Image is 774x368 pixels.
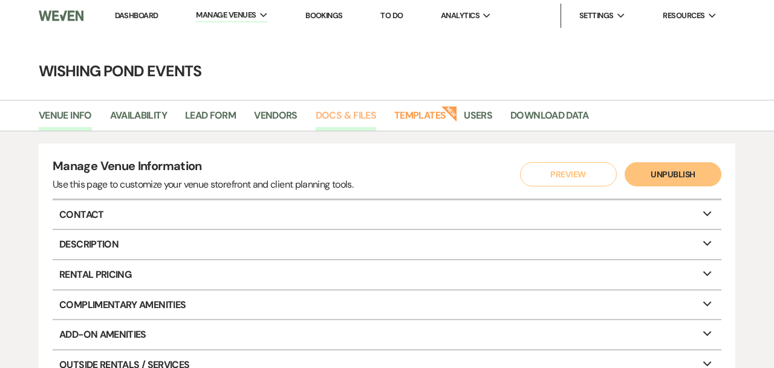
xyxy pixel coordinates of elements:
h4: Manage Venue Information [53,157,353,177]
p: Rental Pricing [53,260,721,289]
p: Description [53,230,721,259]
a: Preview [517,162,614,186]
a: Download Data [510,108,589,131]
a: Dashboard [115,10,158,21]
button: Preview [520,162,617,186]
span: Resources [663,10,704,22]
p: Add-On Amenities [53,320,721,349]
a: Bookings [305,10,343,21]
a: Users [464,108,492,131]
a: Lead Form [185,108,236,131]
a: Docs & Files [316,108,376,131]
a: Vendors [254,108,298,131]
img: Weven Logo [39,3,83,28]
span: Analytics [441,10,480,22]
a: Venue Info [39,108,92,131]
strong: New [441,105,458,122]
a: Templates [394,108,446,131]
span: Settings [579,10,614,22]
p: Contact [53,200,721,229]
div: Use this page to customize your venue storefront and client planning tools. [53,177,353,192]
span: Manage Venues [196,9,256,21]
a: Availability [110,108,167,131]
a: To Do [380,10,403,21]
p: Complimentary Amenities [53,291,721,320]
button: Unpublish [625,162,721,186]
